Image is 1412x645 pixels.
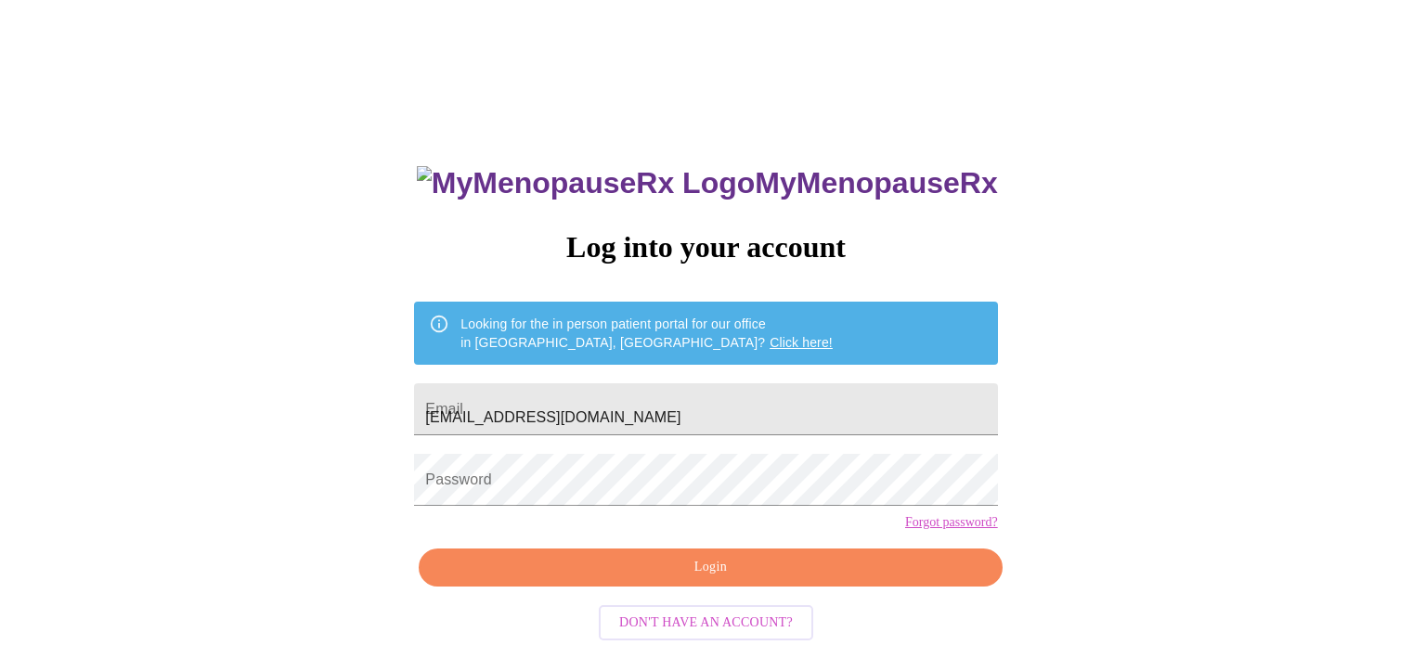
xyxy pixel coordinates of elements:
[414,230,997,264] h3: Log into your account
[770,335,833,350] a: Click here!
[599,605,813,641] button: Don't have an account?
[440,556,980,579] span: Login
[419,548,1002,587] button: Login
[905,515,998,530] a: Forgot password?
[594,613,818,628] a: Don't have an account?
[619,612,793,635] span: Don't have an account?
[460,307,833,359] div: Looking for the in person patient portal for our office in [GEOGRAPHIC_DATA], [GEOGRAPHIC_DATA]?
[417,166,755,200] img: MyMenopauseRx Logo
[417,166,998,200] h3: MyMenopauseRx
